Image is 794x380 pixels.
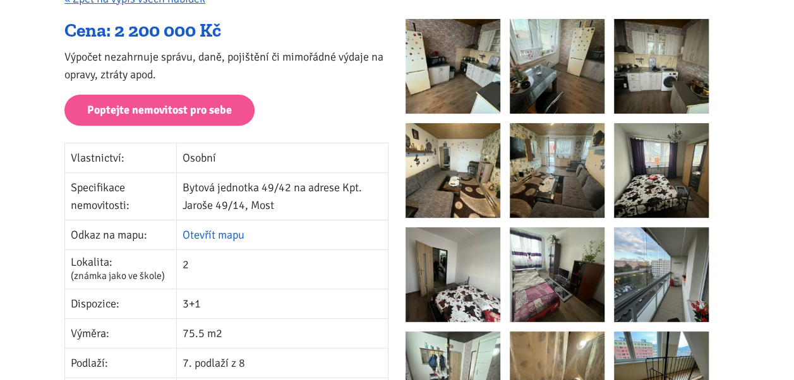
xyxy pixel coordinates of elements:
[176,348,388,377] td: 7. podlaží z 8
[65,249,177,288] td: Lokalita:
[65,288,177,318] td: Dispozice:
[65,318,177,348] td: Výměra:
[65,348,177,377] td: Podlaží:
[176,172,388,220] td: Bytová jednotka 49/42 na adrese Kpt. Jaroše 49/14, Most
[65,220,177,249] td: Odkaz na mapu:
[183,228,244,242] a: Otevřít mapu
[176,249,388,288] td: 2
[64,95,255,126] a: Poptejte nemovitost pro sebe
[176,288,388,318] td: 3+1
[176,143,388,172] td: Osobní
[65,143,177,172] td: Vlastnictví:
[176,318,388,348] td: 75.5 m2
[65,172,177,220] td: Specifikace nemovitosti:
[71,270,165,282] span: (známka jako ve škole)
[64,19,388,43] div: Cena: 2 200 000 Kč
[64,48,388,83] p: Výpočet nezahrnuje správu, daně, pojištění či mimořádné výdaje na opravy, ztráty apod.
